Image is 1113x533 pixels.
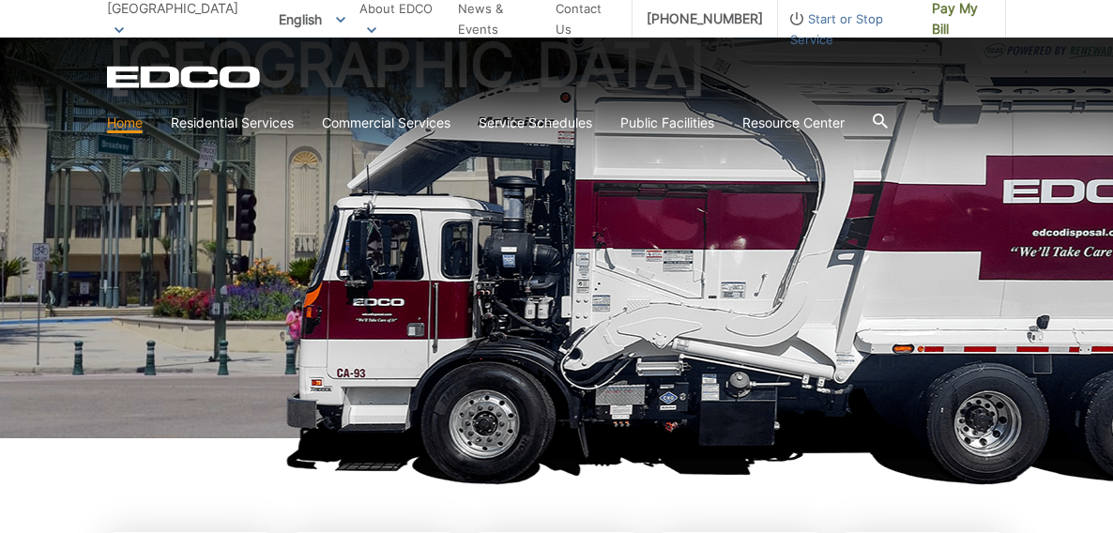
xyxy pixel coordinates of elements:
h1: [GEOGRAPHIC_DATA] [107,35,1006,447]
a: Commercial Services [322,113,450,133]
a: Residential Services [171,113,294,133]
a: Service Schedules [479,113,592,133]
a: Resource Center [742,113,845,133]
a: EDCD logo. Return to the homepage. [107,66,263,88]
span: English [265,4,359,35]
a: Home [107,113,143,133]
a: Public Facilities [620,113,714,133]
